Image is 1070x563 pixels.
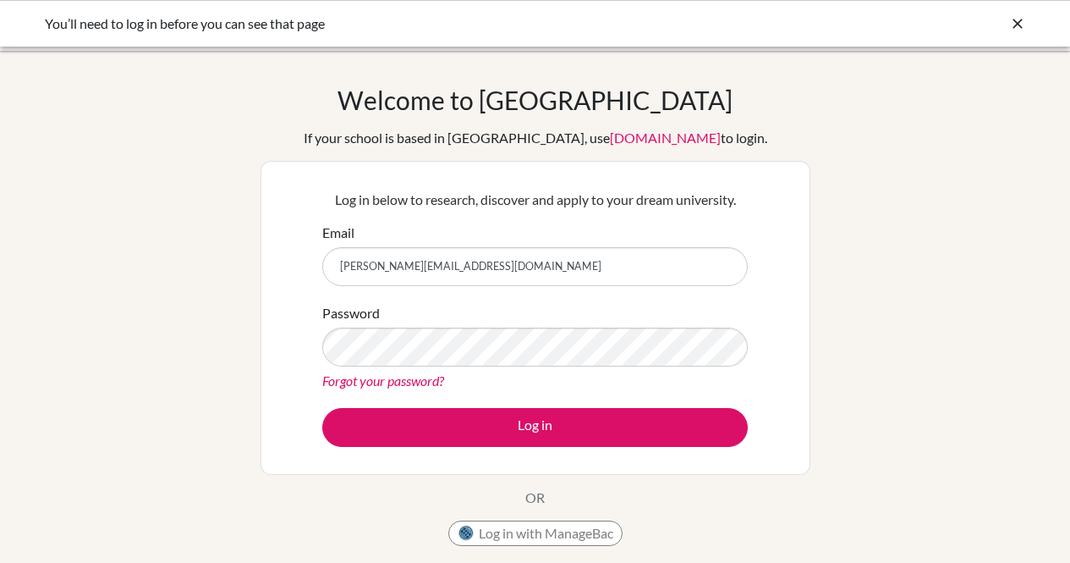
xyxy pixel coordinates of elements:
p: OR [525,488,545,508]
p: Log in below to research, discover and apply to your dream university. [322,190,748,210]
a: [DOMAIN_NAME] [610,130,721,146]
button: Log in with ManageBac [448,521,623,546]
label: Password [322,303,380,323]
div: You’ll need to log in before you can see that page [45,14,772,34]
h1: Welcome to [GEOGRAPHIC_DATA] [337,85,733,115]
a: Forgot your password? [322,373,444,389]
button: Log in [322,408,748,447]
div: If your school is based in [GEOGRAPHIC_DATA], use to login. [304,128,767,148]
label: Email [322,223,354,243]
